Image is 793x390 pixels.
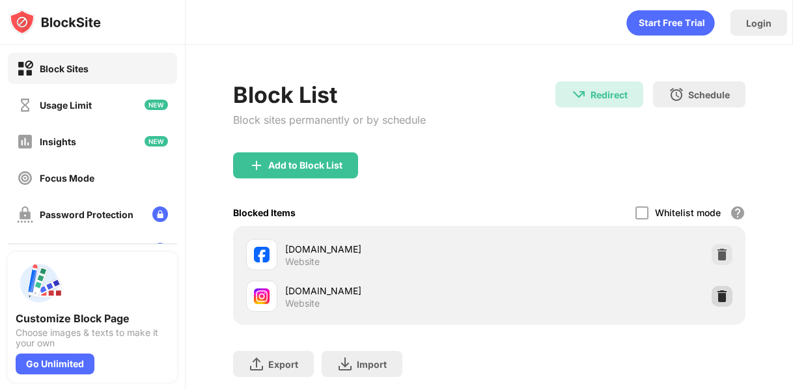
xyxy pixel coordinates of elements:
[285,256,320,268] div: Website
[17,170,33,186] img: focus-off.svg
[17,243,33,259] img: customize-block-page-off.svg
[145,100,168,110] img: new-icon.svg
[233,81,426,108] div: Block List
[254,247,270,262] img: favicons
[145,136,168,146] img: new-icon.svg
[16,312,169,325] div: Customize Block Page
[40,100,92,111] div: Usage Limit
[16,327,169,348] div: Choose images & texts to make it your own
[268,359,298,370] div: Export
[17,97,33,113] img: time-usage-off.svg
[17,206,33,223] img: password-protection-off.svg
[17,61,33,77] img: block-on.svg
[40,209,133,220] div: Password Protection
[254,288,270,304] img: favicons
[40,136,76,147] div: Insights
[357,359,387,370] div: Import
[688,89,730,100] div: Schedule
[16,354,94,374] div: Go Unlimited
[40,63,89,74] div: Block Sites
[268,160,342,171] div: Add to Block List
[40,173,94,184] div: Focus Mode
[285,298,320,309] div: Website
[626,10,715,36] div: animation
[655,207,721,218] div: Whitelist mode
[152,206,168,222] img: lock-menu.svg
[9,9,101,35] img: logo-blocksite.svg
[17,133,33,150] img: insights-off.svg
[285,284,489,298] div: [DOMAIN_NAME]
[591,89,628,100] div: Redirect
[746,18,772,29] div: Login
[16,260,63,307] img: push-custom-page.svg
[233,113,426,126] div: Block sites permanently or by schedule
[233,207,296,218] div: Blocked Items
[152,243,168,258] img: lock-menu.svg
[285,242,489,256] div: [DOMAIN_NAME]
